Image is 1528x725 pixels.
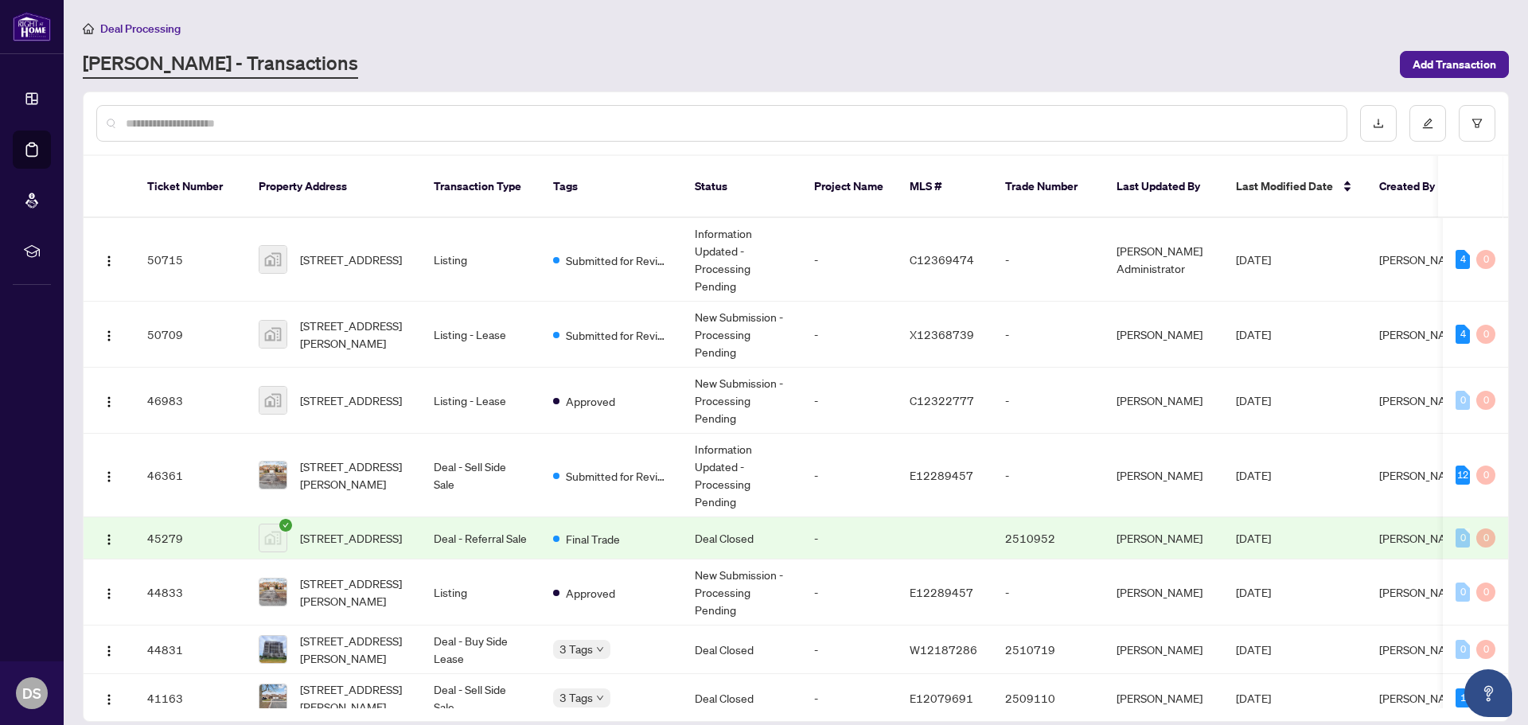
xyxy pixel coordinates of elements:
[1104,674,1223,723] td: [PERSON_NAME]
[1236,642,1271,657] span: [DATE]
[1476,466,1495,485] div: 0
[992,302,1104,368] td: -
[992,674,1104,723] td: 2509110
[596,645,604,653] span: down
[100,21,181,36] span: Deal Processing
[910,327,974,341] span: X12368739
[1456,466,1470,485] div: 12
[682,674,801,723] td: Deal Closed
[910,393,974,407] span: C12322777
[103,645,115,657] img: Logo
[134,302,246,368] td: 50709
[1456,688,1470,707] div: 1
[1422,118,1433,129] span: edit
[801,517,897,559] td: -
[96,247,122,272] button: Logo
[300,317,408,352] span: [STREET_ADDRESS][PERSON_NAME]
[1379,642,1465,657] span: [PERSON_NAME]
[134,218,246,302] td: 50715
[22,682,41,704] span: DS
[259,524,286,552] img: thumbnail-img
[300,529,402,547] span: [STREET_ADDRESS]
[1379,252,1465,267] span: [PERSON_NAME]
[103,533,115,546] img: Logo
[1236,177,1333,195] span: Last Modified Date
[1413,52,1496,77] span: Add Transaction
[103,329,115,342] img: Logo
[1476,250,1495,269] div: 0
[1104,218,1223,302] td: [PERSON_NAME] Administrator
[801,674,897,723] td: -
[259,321,286,348] img: thumbnail-img
[134,674,246,723] td: 41163
[300,458,408,493] span: [STREET_ADDRESS][PERSON_NAME]
[1459,105,1495,142] button: filter
[103,587,115,600] img: Logo
[801,156,897,218] th: Project Name
[566,467,669,485] span: Submitted for Review
[134,626,246,674] td: 44831
[13,12,51,41] img: logo
[259,636,286,663] img: thumbnail-img
[1476,325,1495,344] div: 0
[134,434,246,517] td: 46361
[910,642,977,657] span: W12187286
[897,156,992,218] th: MLS #
[1379,327,1465,341] span: [PERSON_NAME]
[992,434,1104,517] td: -
[801,626,897,674] td: -
[259,579,286,606] img: thumbnail-img
[300,251,402,268] span: [STREET_ADDRESS]
[96,388,122,413] button: Logo
[540,156,682,218] th: Tags
[910,468,973,482] span: E12289457
[1379,585,1465,599] span: [PERSON_NAME]
[421,626,540,674] td: Deal - Buy Side Lease
[300,680,408,715] span: [STREET_ADDRESS][PERSON_NAME]
[1476,583,1495,602] div: 0
[103,396,115,408] img: Logo
[134,156,246,218] th: Ticket Number
[1104,517,1223,559] td: [PERSON_NAME]
[246,156,421,218] th: Property Address
[1456,528,1470,548] div: 0
[1476,528,1495,548] div: 0
[1471,118,1483,129] span: filter
[279,519,292,532] span: check-circle
[1379,468,1465,482] span: [PERSON_NAME]
[566,251,669,269] span: Submitted for Review
[1456,640,1470,659] div: 0
[1456,325,1470,344] div: 4
[134,517,246,559] td: 45279
[682,517,801,559] td: Deal Closed
[1104,434,1223,517] td: [PERSON_NAME]
[682,434,801,517] td: Information Updated - Processing Pending
[801,559,897,626] td: -
[1223,156,1366,218] th: Last Modified Date
[259,387,286,414] img: thumbnail-img
[1366,156,1462,218] th: Created By
[421,218,540,302] td: Listing
[134,559,246,626] td: 44833
[801,368,897,434] td: -
[421,517,540,559] td: Deal - Referral Sale
[134,368,246,434] td: 46983
[1360,105,1397,142] button: download
[682,368,801,434] td: New Submission - Processing Pending
[1400,51,1509,78] button: Add Transaction
[992,218,1104,302] td: -
[1456,391,1470,410] div: 0
[566,584,615,602] span: Approved
[103,470,115,483] img: Logo
[682,218,801,302] td: Information Updated - Processing Pending
[992,517,1104,559] td: 2510952
[103,693,115,706] img: Logo
[992,368,1104,434] td: -
[1456,583,1470,602] div: 0
[1236,393,1271,407] span: [DATE]
[1409,105,1446,142] button: edit
[1104,368,1223,434] td: [PERSON_NAME]
[96,637,122,662] button: Logo
[801,218,897,302] td: -
[992,156,1104,218] th: Trade Number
